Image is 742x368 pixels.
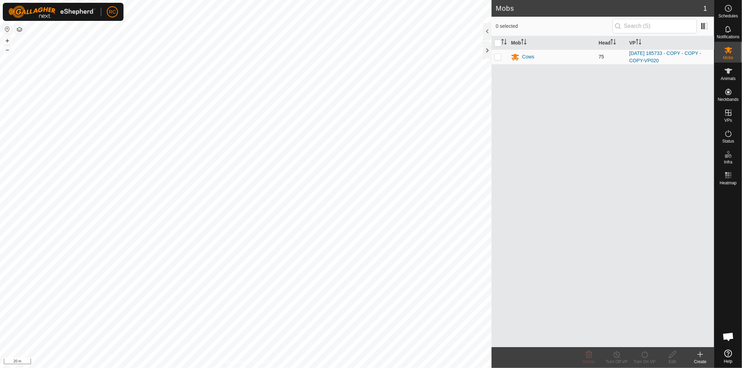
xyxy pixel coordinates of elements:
p-sorticon: Activate to sort [611,40,616,46]
a: [DATE] 185733 - COPY - COPY - COPY-VP020 [629,50,701,63]
div: Cows [522,53,534,61]
div: Turn On VP [631,359,659,365]
span: Neckbands [718,97,739,102]
span: Mobs [723,56,733,60]
th: Mob [508,36,596,50]
th: VP [627,36,714,50]
a: Help [715,347,742,366]
span: Notifications [717,35,740,39]
span: 1 [703,3,707,14]
span: 0 selected [496,23,613,30]
button: – [3,46,11,54]
span: Animals [721,77,736,81]
button: + [3,37,11,45]
div: Edit [659,359,686,365]
img: Gallagher Logo [8,6,95,18]
span: Schedules [718,14,738,18]
span: Status [722,139,734,143]
button: Map Layers [15,25,24,34]
a: Privacy Policy [218,359,245,365]
span: Infra [724,160,732,164]
p-sorticon: Activate to sort [636,40,641,46]
span: Heatmap [720,181,737,185]
span: 75 [599,54,604,59]
p-sorticon: Activate to sort [521,40,527,46]
th: Head [596,36,627,50]
span: Delete [583,359,595,364]
div: Turn Off VP [603,359,631,365]
div: Create [686,359,714,365]
button: Reset Map [3,25,11,33]
p-sorticon: Activate to sort [501,40,507,46]
a: Open chat [718,326,739,347]
a: Contact Us [253,359,273,365]
span: RC [109,8,116,16]
input: Search (S) [613,19,697,33]
h2: Mobs [496,4,703,13]
span: VPs [724,118,732,122]
span: Help [724,359,733,363]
